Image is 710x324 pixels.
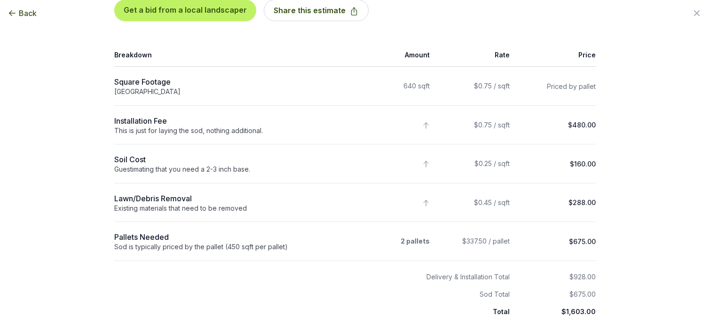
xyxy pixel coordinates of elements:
td: $288.00 [515,183,596,222]
th: Delivery & Installation Total [114,261,515,282]
div: Pallets Needed [114,231,349,243]
button: Back [8,8,37,19]
td: 640 sqft [355,67,435,106]
div: Lawn/Debris Removal [114,193,349,204]
span: $928.00 [569,273,596,281]
div: Installation Fee [114,115,349,126]
div: This is just for laying the sod, nothing additional. [114,126,349,135]
td: $337.50 / pallet [435,222,516,261]
th: Price [515,44,596,67]
td: $0.75 / sqft [435,105,516,144]
td: $675.00 [515,222,596,261]
th: Breakdown [114,44,355,67]
div: Square Footage [114,76,349,87]
td: $0.25 / sqft [435,144,516,183]
td: $675.00 [515,282,596,300]
div: Existing materials that need to be removed [114,204,349,213]
td: $160.00 [515,144,596,183]
th: Rate [435,44,516,67]
div: Soil Cost [114,154,349,165]
span: Back [19,8,37,19]
td: $480.00 [515,105,596,144]
th: Sod Total [114,282,515,300]
td: $0.75 / sqft [435,67,516,106]
div: Guestimating that you need a 2-3 inch base. [114,165,349,174]
strong: 2 pallets [401,237,430,245]
td: Priced by pallet [515,67,596,106]
td: $0.45 / sqft [435,183,516,222]
td: $1,603.00 [515,300,596,317]
th: Amount [355,44,435,67]
th: Total [114,300,515,317]
div: [GEOGRAPHIC_DATA] [114,87,349,96]
div: Sod is typically priced by the pallet (450 sqft per pallet) [114,243,349,251]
